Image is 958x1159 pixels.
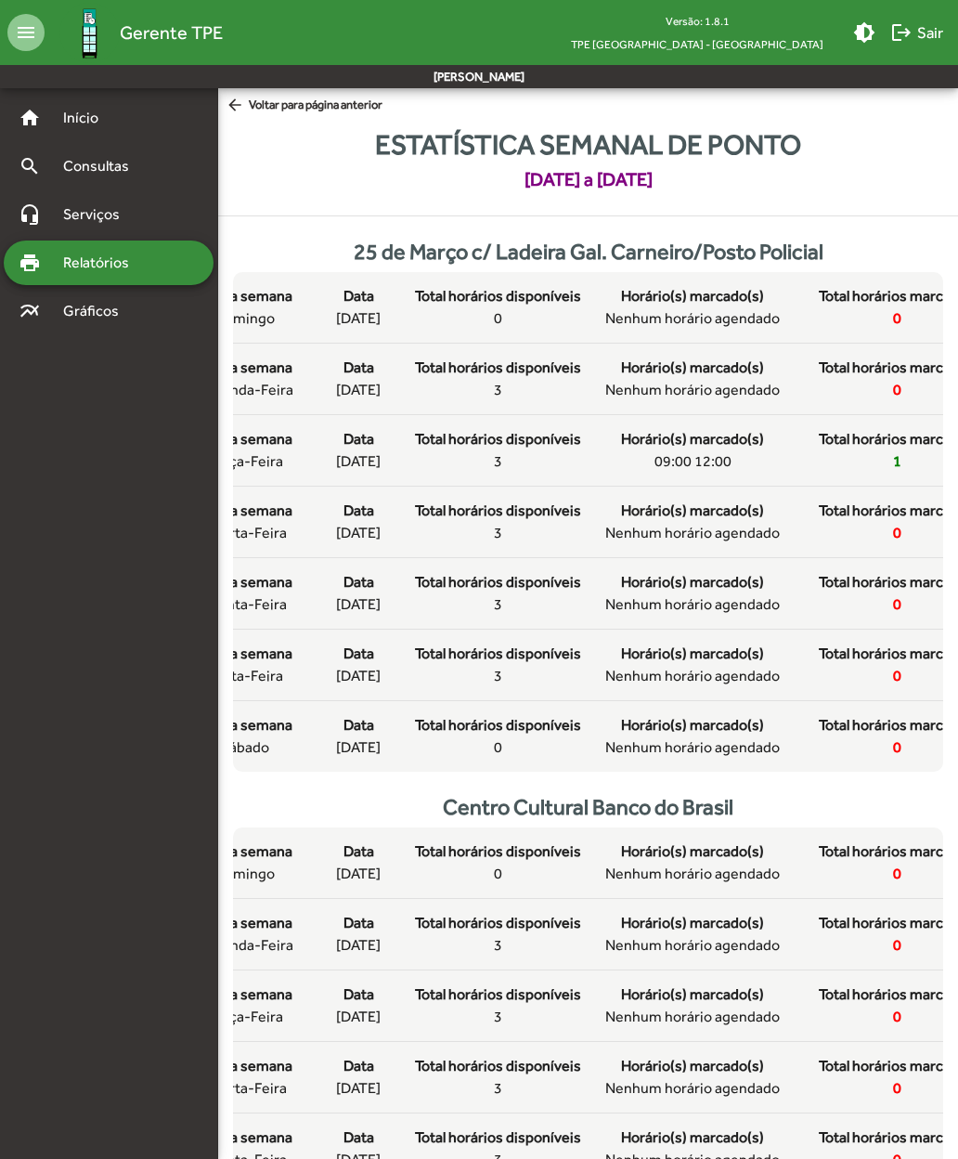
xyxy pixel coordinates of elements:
[415,983,581,1006] span: Total horários disponíveis
[214,863,275,885] span: domingo
[621,714,764,736] span: Horário(s) marcado(s)
[375,124,801,165] span: Estatística semanal de ponto
[621,983,764,1006] span: Horário(s) marcado(s)
[336,1006,381,1028] span: [DATE]
[52,107,125,129] span: Início
[336,665,381,687] span: [DATE]
[415,912,581,934] span: Total horários disponíveis
[605,1006,780,1028] span: Nenhum horário agendado
[336,736,381,759] span: [DATE]
[605,863,780,885] span: Nenhum horário agendado
[198,285,292,307] span: Dia da semana
[202,1077,287,1100] span: quarta-feira
[494,1077,502,1100] span: 3
[893,665,901,687] span: 0
[605,379,780,401] span: Nenhum horário agendado
[52,155,153,177] span: Consultas
[621,912,764,934] span: Horário(s) marcado(s)
[415,571,581,593] span: Total horários disponíveis
[415,1126,581,1149] span: Total horários disponíveis
[52,203,145,226] span: Serviços
[19,203,41,226] mat-icon: headset_mic
[893,593,901,616] span: 0
[415,428,581,450] span: Total horários disponíveis
[198,1055,292,1077] span: Dia da semana
[556,9,838,33] div: Versão: 1.8.1
[853,21,875,44] mat-icon: brightness_medium
[203,593,287,616] span: quinta-feira
[415,1055,581,1077] span: Total horários disponíveis
[893,522,901,544] span: 0
[19,107,41,129] mat-icon: home
[890,21,913,44] mat-icon: logout
[226,96,249,116] mat-icon: arrow_back
[494,665,502,687] span: 3
[494,1006,502,1028] span: 3
[336,863,381,885] span: [DATE]
[336,450,381,473] span: [DATE]
[343,1055,374,1077] span: Data
[226,96,382,116] span: Voltar para página anterior
[494,379,502,401] span: 3
[197,934,293,957] span: segunda-feira
[198,840,292,863] span: Dia da semana
[893,450,901,473] span: 1
[206,450,283,473] span: terça-feira
[202,522,287,544] span: quarta-feira
[494,934,502,957] span: 3
[336,522,381,544] span: [DATE]
[415,500,581,522] span: Total horários disponíveis
[343,983,374,1006] span: Data
[605,934,780,957] span: Nenhum horário agendado
[415,357,581,379] span: Total horários disponíveis
[19,155,41,177] mat-icon: search
[198,714,292,736] span: Dia da semana
[198,643,292,665] span: Dia da semana
[494,863,502,885] span: 0
[52,300,144,322] span: Gráficos
[893,736,901,759] span: 0
[415,714,581,736] span: Total horários disponíveis
[494,522,502,544] span: 3
[415,285,581,307] span: Total horários disponíveis
[198,1126,292,1149] span: Dia da semana
[494,736,502,759] span: 0
[621,1126,764,1149] span: Horário(s) marcado(s)
[621,1055,764,1077] span: Horário(s) marcado(s)
[605,593,780,616] span: Nenhum horário agendado
[343,428,374,450] span: Data
[343,714,374,736] span: Data
[343,571,374,593] span: Data
[198,428,292,450] span: Dia da semana
[893,379,901,401] span: 0
[197,379,293,401] span: segunda-feira
[893,307,901,330] span: 0
[621,428,764,450] span: Horário(s) marcado(s)
[343,1126,374,1149] span: Data
[893,863,901,885] span: 0
[883,16,951,49] button: Sair
[605,522,780,544] span: Nenhum horário agendado
[621,571,764,593] span: Horário(s) marcado(s)
[343,500,374,522] span: Data
[52,252,153,274] span: Relatórios
[19,252,41,274] mat-icon: print
[893,1006,901,1028] span: 0
[336,593,381,616] span: [DATE]
[605,1077,780,1100] span: Nenhum horário agendado
[654,450,731,473] span: 09:00 12:00
[336,1077,381,1100] span: [DATE]
[494,450,502,473] span: 3
[443,795,733,819] strong: Centro Cultural Banco do Brasil
[605,307,780,330] span: Nenhum horário agendado
[893,934,901,957] span: 0
[605,736,780,759] span: Nenhum horário agendado
[354,240,823,264] strong: 25 de Março c/ Ladeira Gal. Carneiro/Posto Policial
[343,840,374,863] span: Data
[343,643,374,665] span: Data
[221,736,269,759] span: sábado
[336,379,381,401] span: [DATE]
[415,643,581,665] span: Total horários disponíveis
[893,1077,901,1100] span: 0
[494,307,502,330] span: 0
